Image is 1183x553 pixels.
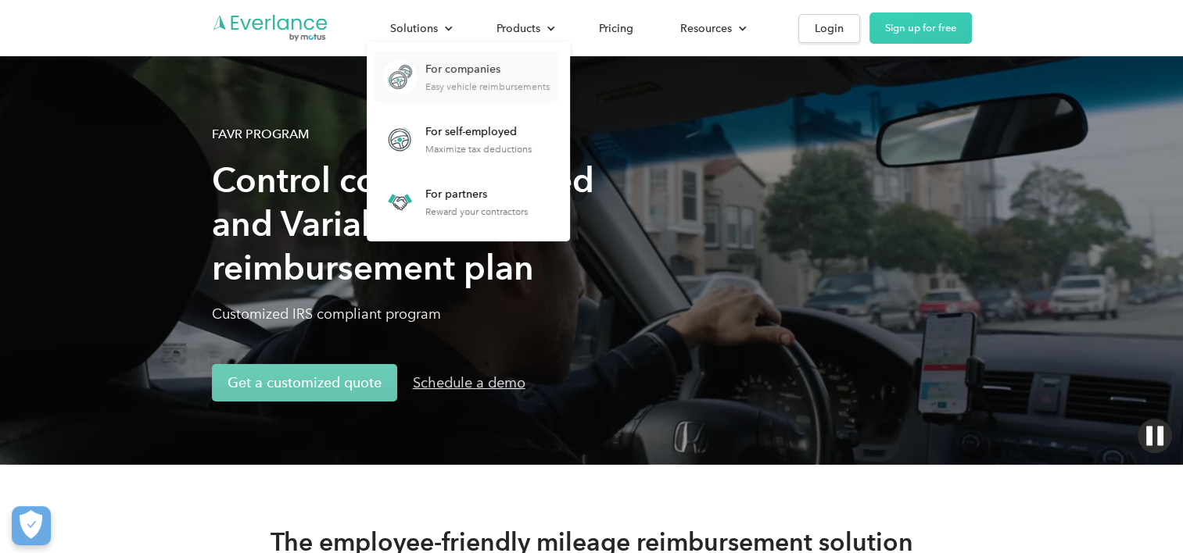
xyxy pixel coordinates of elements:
[815,19,844,38] div: Login
[212,125,309,144] div: FAVR Program
[869,12,972,44] a: Sign up for free
[680,19,732,38] div: Resources
[665,15,759,42] div: Resources
[425,144,532,155] div: Maximize tax deductions
[375,177,536,227] a: For partnersReward your contractors
[413,373,525,392] div: Schedule a demo
[375,52,557,102] a: For companiesEasy vehicle reimbursements
[390,19,438,38] div: Solutions
[152,141,255,174] input: Submit
[375,15,465,42] div: Solutions
[497,19,540,38] div: Products
[425,124,532,140] div: For self-employed
[367,42,570,241] nav: Solutions
[397,364,541,401] a: Schedule a demo
[425,62,550,77] div: For companies
[599,19,633,38] div: Pricing
[425,81,550,92] div: Easy vehicle reimbursements
[212,159,634,290] h1: Control costs on a Fixed and Variable Rate reimbursement plan
[798,14,860,43] a: Login
[212,13,329,43] a: Go to homepage
[425,206,528,217] div: Reward your contractors
[1138,419,1172,453] img: Pause video
[212,364,397,401] a: Get a customized quote
[481,15,568,42] div: Products
[583,15,649,42] a: Pricing
[375,114,540,165] a: For self-employedMaximize tax deductions
[12,506,51,545] button: Cookies Settings
[212,305,634,323] p: Customized IRS compliant program
[353,64,432,79] span: Phone number
[425,187,528,202] div: For partners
